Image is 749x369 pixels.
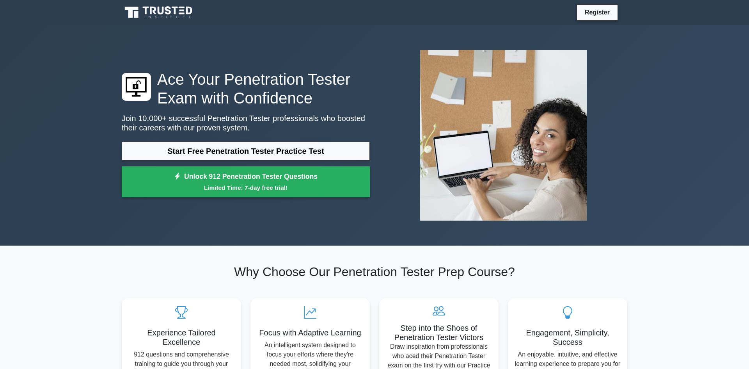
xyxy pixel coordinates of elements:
a: Unlock 912 Penetration Tester QuestionsLimited Time: 7-day free trial! [122,166,370,198]
a: Start Free Penetration Tester Practice Test [122,142,370,160]
h5: Engagement, Simplicity, Success [514,328,621,347]
h5: Focus with Adaptive Learning [257,328,364,337]
p: Join 10,000+ successful Penetration Tester professionals who boosted their careers with our prove... [122,114,370,132]
h5: Step into the Shoes of Penetration Tester Victors [385,323,492,342]
h1: Ace Your Penetration Tester Exam with Confidence [122,70,370,107]
h5: Experience Tailored Excellence [128,328,235,347]
small: Limited Time: 7-day free trial! [131,183,360,192]
a: Register [580,7,614,17]
h2: Why Choose Our Penetration Tester Prep Course? [122,264,627,279]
